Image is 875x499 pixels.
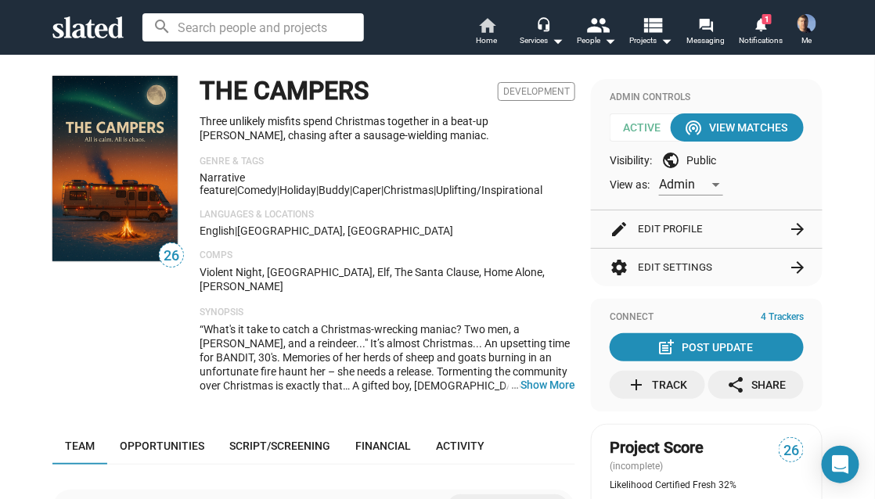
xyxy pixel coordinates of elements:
div: People [577,31,616,50]
span: | [350,184,352,196]
button: …Show More [520,378,575,392]
mat-icon: home [477,16,496,34]
span: Holiday [279,184,316,196]
div: Likelihood Certified Fresh 32% [610,479,804,492]
button: View Matches [671,113,804,142]
mat-icon: view_list [642,13,664,36]
mat-icon: settings [610,258,628,277]
mat-icon: add [628,375,646,394]
p: Synopsis [200,307,575,319]
mat-icon: headset_mic [536,17,550,31]
mat-icon: people [587,13,610,36]
button: Share [708,371,804,399]
p: Violent Night, [GEOGRAPHIC_DATA], Elf, The Santa Clause, Home Alone, [PERSON_NAME] [200,265,575,294]
span: View as: [610,178,650,192]
span: Financial [355,440,411,452]
button: Joel CousinsMe [788,11,826,52]
button: Post Update [610,333,804,361]
div: Visibility: Public [610,151,804,170]
mat-icon: arrow_drop_down [600,31,619,50]
span: uplifting/inspirational [436,184,542,196]
button: Edit Settings [610,249,804,286]
span: Home [477,31,498,50]
mat-icon: wifi_tethering [684,118,703,137]
a: Financial [343,427,423,465]
span: Comedy [237,184,277,196]
p: Genre & Tags [200,156,575,168]
span: | [235,184,237,196]
input: Search people and projects [142,13,364,41]
div: Admin Controls [610,92,804,104]
mat-icon: post_add [657,338,676,357]
span: 4 Trackers [761,311,804,324]
mat-icon: forum [698,17,713,32]
span: … [504,378,520,392]
span: Script/Screening [229,440,330,452]
mat-icon: arrow_forward [788,220,807,239]
span: English [200,224,235,237]
span: Team [65,440,95,452]
div: Services [520,31,564,50]
p: Languages & Locations [200,209,575,221]
a: 1Notifications [733,16,788,50]
span: Active [610,113,685,142]
a: Messaging [679,16,733,50]
span: Development [498,82,575,101]
span: 26 [160,246,183,267]
span: Projects [630,31,673,50]
div: Connect [610,311,804,324]
span: Narrative feature [200,171,245,196]
span: 26 [780,440,803,461]
span: Admin [659,177,695,192]
span: | [316,184,319,196]
span: Project Score [610,437,704,458]
p: Three unlikely misfits spend Christmas together in a beat-up [PERSON_NAME], chasing after a sausa... [200,114,575,143]
span: Activity [436,440,484,452]
div: Open Intercom Messenger [822,446,859,483]
button: Track [610,371,705,399]
span: Notifications [739,31,783,50]
span: Opportunities [120,440,204,452]
span: Messaging [687,31,726,50]
a: Activity [423,427,497,465]
a: Script/Screening [217,427,343,465]
mat-icon: arrow_forward [788,258,807,277]
div: Post Update [661,333,754,361]
span: | [381,184,383,196]
button: Services [514,16,569,50]
span: | [277,184,279,196]
span: 1 [762,14,772,24]
span: caper [352,184,381,196]
button: People [569,16,624,50]
h1: THE CAMPERS [200,74,369,108]
span: Me [801,31,812,50]
img: THE CAMPERS [52,76,178,261]
span: (incomplete) [610,461,666,472]
mat-icon: arrow_drop_down [548,31,567,50]
mat-icon: arrow_drop_down [657,31,676,50]
img: Joel Cousins [798,14,816,33]
span: | [434,184,436,196]
div: Share [726,371,786,399]
button: Edit Profile [610,210,804,248]
div: View Matches [687,113,787,142]
button: Projects [624,16,679,50]
a: Team [52,427,107,465]
mat-icon: edit [610,220,628,239]
span: Christmas [383,184,434,196]
mat-icon: notifications [753,16,768,31]
div: Track [628,371,688,399]
span: | [235,224,237,237]
mat-icon: share [726,375,745,394]
p: Comps [200,249,575,262]
a: Opportunities [107,427,217,465]
span: [GEOGRAPHIC_DATA], [GEOGRAPHIC_DATA] [237,224,453,237]
mat-icon: public [661,151,680,170]
a: Home [459,16,514,50]
span: buddy [319,184,350,196]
